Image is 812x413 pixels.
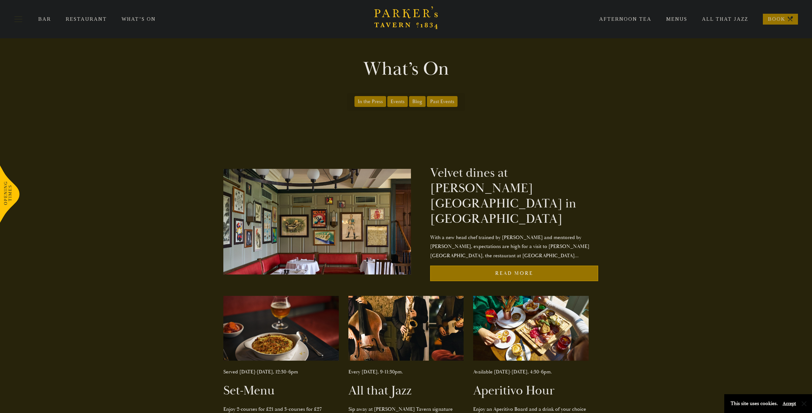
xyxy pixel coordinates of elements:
span: In the Press [354,96,386,107]
p: This site uses cookies. [731,399,778,408]
p: With a new head chef trained by [PERSON_NAME] and mentored by [PERSON_NAME], expectations are hig... [430,233,599,260]
h2: Aperitivo Hour [473,383,589,398]
span: Blog [409,96,426,107]
h1: What’s On [224,57,588,80]
span: Events [387,96,408,107]
p: Available [DATE]-[DATE], 4:30-6pm. [473,367,589,377]
h2: Set-Menu [223,383,339,398]
p: Every [DATE], 9-11:30pm. [348,367,464,377]
button: Close and accept [801,401,807,407]
a: Velvet dines at [PERSON_NAME][GEOGRAPHIC_DATA] in [GEOGRAPHIC_DATA]With a new head chef trained b... [223,159,599,286]
h2: Velvet dines at [PERSON_NAME][GEOGRAPHIC_DATA] in [GEOGRAPHIC_DATA] [430,165,599,227]
p: Served [DATE]-[DATE], 12:30-6pm [223,367,339,377]
p: Read More [430,266,599,281]
span: Past Events [427,96,458,107]
h2: All that Jazz [348,383,464,398]
button: Accept [783,401,796,407]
